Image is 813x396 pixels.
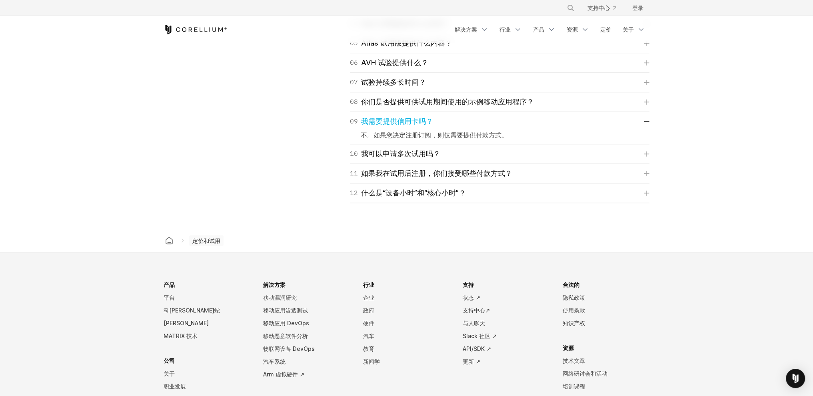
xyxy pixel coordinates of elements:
a: 08你们是否提供可供试用期间使用的示例移动应用程序？ [350,96,649,107]
font: 教育 [363,345,374,352]
font: 支持中心 [587,4,610,11]
font: 什么是“设备小时”和“核心小时”？ [361,189,466,197]
font: 汽车 [363,332,374,339]
font: Arm 虚拟硬件 ↗ [263,371,304,378]
a: 科雷利姆之家 [164,25,227,34]
font: 06 [350,58,358,66]
font: 09 [350,117,358,125]
font: 移动漏洞研究 [263,294,297,301]
button: 搜索 [563,1,578,15]
a: 05Atlas 试用版提供什么内容？ [350,38,649,49]
font: 网络研讨会和活动 [563,370,607,377]
font: 平台 [164,294,175,301]
div: 导航菜单 [557,1,650,15]
a: 06AVH 试验提供什么？ [350,57,649,68]
font: 职业发展 [164,383,186,390]
font: 资源 [567,26,578,33]
font: Slack 社区 ↗ [463,332,497,339]
font: 支持中心↗ [463,307,490,314]
font: 产品 [533,26,544,33]
a: Corellium 之家 [162,235,176,246]
font: MATRIX 技术 [164,332,198,339]
font: 12 [350,189,358,197]
font: 科[PERSON_NAME]蛇 [164,307,220,314]
font: 关于 [623,26,634,33]
font: 企业 [363,294,374,301]
font: 汽车系统 [263,358,286,365]
font: AVH 试验提供什么？ [361,58,428,67]
font: 定价 [600,26,611,33]
font: 10 [350,149,358,157]
font: 08 [350,98,358,105]
font: 隐私政策 [563,294,585,301]
font: 政府 [363,307,374,314]
div: 导航菜单 [450,22,650,37]
font: 如果我在试用后注册，你们接受哪些付款方式？ [361,169,512,177]
a: 12什么是“设备小时”和“核心小时”？ [350,187,649,199]
font: 登录 [632,4,643,11]
a: 11如果我在试用后注册，你们接受哪些付款方式？ [350,168,649,179]
font: 关于 [164,370,175,377]
font: 硬件 [363,320,374,326]
font: 知识产权 [563,320,585,326]
font: 11 [350,169,358,177]
font: 使用条款 [563,307,585,314]
font: 定价和试用 [192,237,220,244]
font: 不。如果您决定注册订阅，则仅需要提供付款方式。 [361,131,508,139]
a: 07试验持续多长时间？ [350,77,649,88]
font: 你们是否提供可供试用期间使用的示例移动应用程序？ [361,98,534,106]
font: 07 [350,78,358,86]
font: 解决方案 [455,26,477,33]
font: [PERSON_NAME] [164,320,209,326]
font: 培训课程 [563,383,585,390]
font: 状态 ↗ [463,294,480,301]
font: 我可以申请多次试用吗？ [361,149,440,158]
font: 行业 [499,26,511,33]
font: 更新 ↗ [463,358,480,365]
font: 物联网设备 DevOps [263,345,315,352]
font: API/SDK ↗ [463,345,491,352]
a: 09我需要提供信用卡吗？ [350,116,649,127]
div: Open Intercom Messenger [786,369,805,388]
font: 技术文章 [563,357,585,364]
font: 试验持续多长时间？ [361,78,426,86]
font: 新闻学 [363,358,380,365]
font: 移动应用 DevOps [263,320,309,326]
a: 10我可以申请多次试用吗？ [350,148,649,159]
font: 移动应用渗透测试 [263,307,308,314]
font: 移动恶意软件分析 [263,332,308,339]
font: 我需要提供信用卡吗？ [361,117,433,125]
font: 与人聊天 [463,320,485,326]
